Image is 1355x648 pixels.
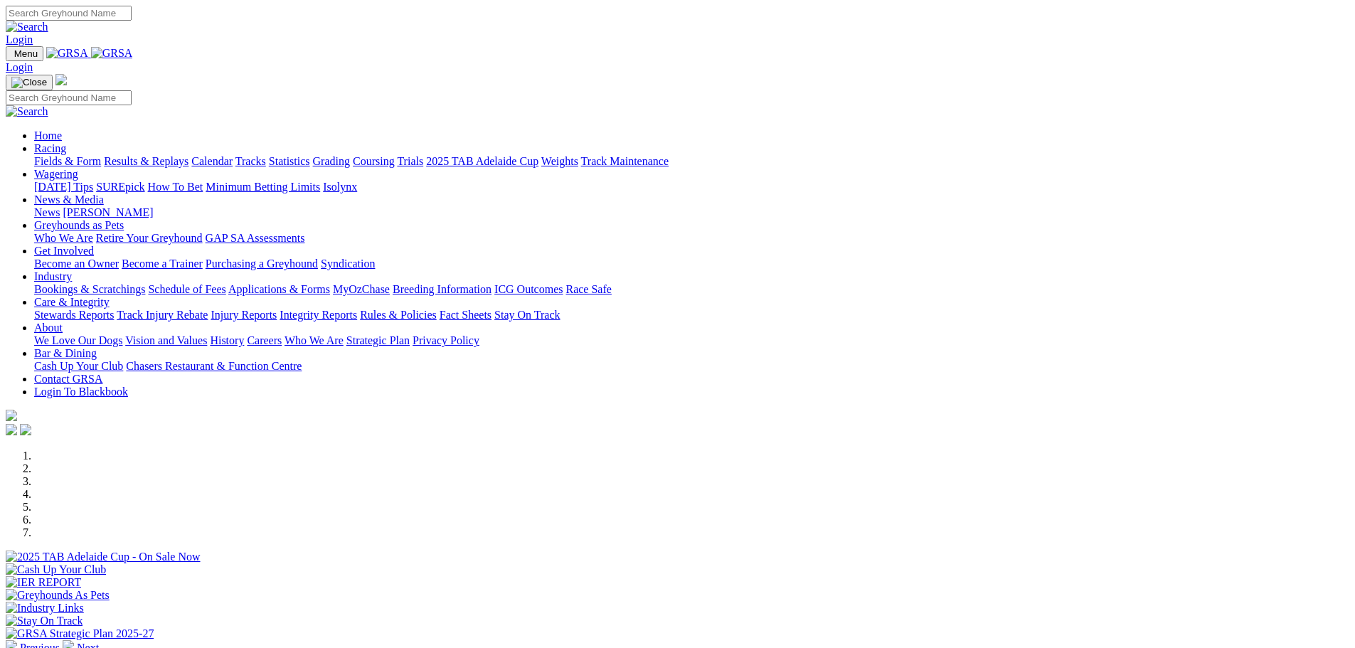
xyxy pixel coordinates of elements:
a: How To Bet [148,181,203,193]
div: Care & Integrity [34,309,1349,322]
a: Fact Sheets [440,309,491,321]
a: Privacy Policy [413,334,479,346]
a: Vision and Values [125,334,207,346]
a: News [34,206,60,218]
img: logo-grsa-white.png [55,74,67,85]
a: Bar & Dining [34,347,97,359]
div: Wagering [34,181,1349,193]
img: Search [6,21,48,33]
a: Login [6,61,33,73]
img: facebook.svg [6,424,17,435]
a: Retire Your Greyhound [96,232,203,244]
a: Stewards Reports [34,309,114,321]
a: Track Maintenance [581,155,669,167]
a: MyOzChase [333,283,390,295]
img: IER REPORT [6,576,81,589]
a: Injury Reports [211,309,277,321]
div: Racing [34,155,1349,168]
a: Industry [34,270,72,282]
a: Tracks [235,155,266,167]
a: Cash Up Your Club [34,360,123,372]
img: Cash Up Your Club [6,563,106,576]
a: History [210,334,244,346]
a: Who We Are [34,232,93,244]
div: Bar & Dining [34,360,1349,373]
a: News & Media [34,193,104,206]
span: Menu [14,48,38,59]
div: Greyhounds as Pets [34,232,1349,245]
input: Search [6,90,132,105]
img: Greyhounds As Pets [6,589,110,602]
img: Search [6,105,48,118]
a: Care & Integrity [34,296,110,308]
a: Isolynx [323,181,357,193]
a: Wagering [34,168,78,180]
a: [PERSON_NAME] [63,206,153,218]
div: Industry [34,283,1349,296]
a: Statistics [269,155,310,167]
a: Rules & Policies [360,309,437,321]
button: Toggle navigation [6,46,43,61]
a: Track Injury Rebate [117,309,208,321]
img: Close [11,77,47,88]
a: Home [34,129,62,142]
a: Applications & Forms [228,283,330,295]
a: Careers [247,334,282,346]
a: Integrity Reports [280,309,357,321]
a: Become a Trainer [122,257,203,270]
a: Bookings & Scratchings [34,283,145,295]
a: SUREpick [96,181,144,193]
a: Login To Blackbook [34,386,128,398]
a: Greyhounds as Pets [34,219,124,231]
a: ICG Outcomes [494,283,563,295]
div: Get Involved [34,257,1349,270]
a: Fields & Form [34,155,101,167]
a: Breeding Information [393,283,491,295]
img: 2025 TAB Adelaide Cup - On Sale Now [6,551,201,563]
a: Syndication [321,257,375,270]
a: Weights [541,155,578,167]
img: Industry Links [6,602,84,615]
a: Chasers Restaurant & Function Centre [126,360,302,372]
a: GAP SA Assessments [206,232,305,244]
a: Coursing [353,155,395,167]
img: GRSA [91,47,133,60]
input: Search [6,6,132,21]
img: GRSA [46,47,88,60]
a: Who We Are [285,334,344,346]
img: Stay On Track [6,615,83,627]
a: Schedule of Fees [148,283,225,295]
a: Become an Owner [34,257,119,270]
a: Trials [397,155,423,167]
a: We Love Our Dogs [34,334,122,346]
a: Purchasing a Greyhound [206,257,318,270]
a: Results & Replays [104,155,188,167]
a: Strategic Plan [346,334,410,346]
img: twitter.svg [20,424,31,435]
img: GRSA Strategic Plan 2025-27 [6,627,154,640]
a: [DATE] Tips [34,181,93,193]
a: Stay On Track [494,309,560,321]
a: Get Involved [34,245,94,257]
a: Calendar [191,155,233,167]
a: 2025 TAB Adelaide Cup [426,155,538,167]
div: About [34,334,1349,347]
a: Racing [34,142,66,154]
a: Login [6,33,33,46]
div: News & Media [34,206,1349,219]
a: About [34,322,63,334]
button: Toggle navigation [6,75,53,90]
a: Contact GRSA [34,373,102,385]
a: Grading [313,155,350,167]
a: Race Safe [565,283,611,295]
a: Minimum Betting Limits [206,181,320,193]
img: logo-grsa-white.png [6,410,17,421]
